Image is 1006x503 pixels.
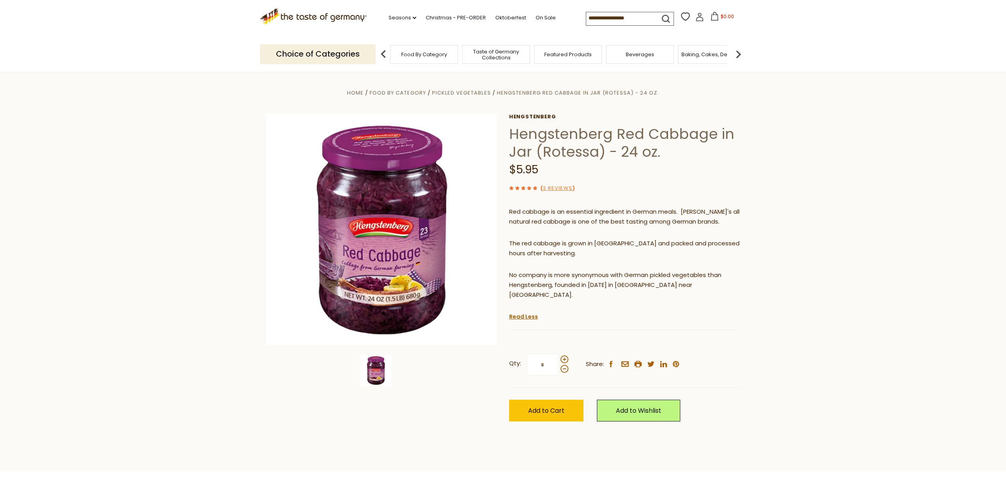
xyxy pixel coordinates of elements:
h1: Hengstenberg Red Cabbage in Jar (Rotessa) - 24 oz. [509,125,740,161]
img: Hengstenberg Red Cabbage [266,114,497,345]
img: Hengstenberg Red Cabbage [360,355,392,386]
p: No company is more synonymous with German pickled vegetables than Hengstenberg, founded in [DATE]... [509,270,740,300]
img: previous arrow [376,46,391,62]
p: Choice of Categories [260,44,376,64]
img: next arrow [730,46,746,62]
span: ( ) [540,184,575,192]
a: Food By Category [370,89,426,97]
a: Pickled Vegetables [432,89,491,97]
a: Read Less [509,313,538,321]
a: Baking, Cakes, Desserts [681,51,743,57]
a: On Sale [536,13,556,22]
button: $0.00 [706,12,739,24]
a: Home [347,89,364,97]
a: Seasons [389,13,416,22]
p: The red cabbage is grown in [GEOGRAPHIC_DATA] and packed and processed hours after harvesting. [509,239,740,258]
a: 3 Reviews [543,184,572,193]
a: Taste of Germany Collections [464,49,528,61]
p: Red cabbage is an essential ingredient in German meals. [PERSON_NAME]'s all natural red cabbage i... [509,207,740,227]
a: Beverages [626,51,654,57]
a: Oktoberfest [495,13,526,22]
a: Christmas - PRE-ORDER [426,13,486,22]
span: $0.00 [721,13,734,20]
strong: Qty: [509,359,521,368]
span: Share: [586,359,604,369]
a: Hengstenberg Red Cabbage in Jar (Rotessa) - 24 oz. [497,89,659,97]
span: $5.95 [509,162,538,177]
input: Qty: [527,354,559,376]
a: Featured Products [544,51,592,57]
a: Add to Wishlist [597,400,680,421]
span: Add to Cart [528,406,564,415]
button: Add to Cart [509,400,583,421]
a: Food By Category [401,51,447,57]
a: Hengstenberg [509,114,740,120]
